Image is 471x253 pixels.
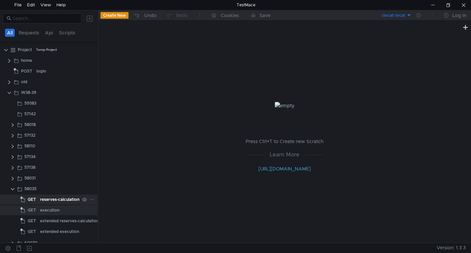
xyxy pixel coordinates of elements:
[21,55,32,66] div: home
[24,120,36,130] div: 58018
[437,243,466,253] span: Version: 1.3.3
[28,227,36,237] span: GET
[24,141,35,151] div: 58110
[21,88,36,98] div: W38-39
[382,12,405,19] div: (local) local
[100,12,129,19] button: Create New
[161,10,193,20] button: Redo
[18,45,32,55] div: Project
[17,29,41,37] button: Requests
[40,227,79,237] div: extended execution
[144,11,157,19] div: Undo
[24,109,36,119] div: 57142
[452,11,466,19] div: Log In
[13,15,77,22] input: Search...
[36,45,57,55] div: Temp Project
[21,77,27,87] div: old
[258,166,311,172] a: [URL][DOMAIN_NAME]
[5,29,15,37] button: All
[36,66,46,76] div: login
[21,66,32,76] span: POST
[28,195,36,205] span: GET
[28,205,36,215] span: GET
[129,10,161,20] button: Undo
[40,195,79,205] div: reserves-calculation
[24,152,36,162] div: 57134
[246,137,323,145] p: Press Ctrl+T to Create new Scratch
[24,173,36,183] div: 58031
[221,11,239,19] div: Cookies
[57,29,77,37] button: Scripts
[24,238,37,248] div: 60070
[176,11,188,19] div: Redo
[40,216,99,226] div: extended reserves-calculation
[259,13,270,18] div: Save
[365,10,412,21] button: (local) local
[40,205,59,215] div: execution
[264,150,305,159] span: Learn More
[24,162,35,172] div: 57138
[24,184,36,194] div: 58035
[28,216,36,226] span: GET
[24,98,36,108] div: 59583
[43,29,55,37] button: Api
[275,102,294,109] img: empty
[24,130,35,140] div: 57132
